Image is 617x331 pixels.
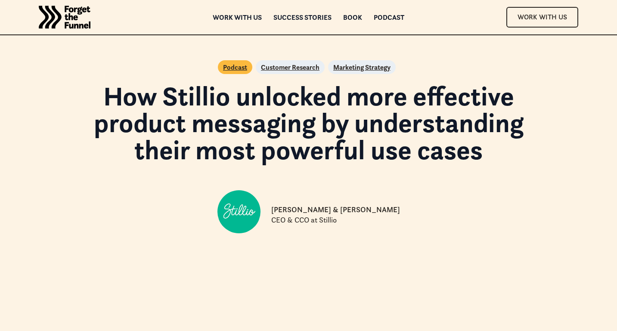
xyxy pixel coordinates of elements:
p: CEO & CCO at Stillio [271,215,337,226]
p: [PERSON_NAME] & [PERSON_NAME] [271,205,400,215]
a: Podcast [223,62,247,72]
a: Marketing Strategy [333,62,391,72]
a: Work with us [213,14,262,20]
a: Podcast [374,14,404,20]
h1: How Stillio unlocked more effective product messaging by understanding their most powerful use cases [64,83,553,163]
a: Customer Research [261,62,319,72]
a: Work With Us [506,7,578,27]
a: Book [343,14,362,20]
a: Success Stories [273,14,332,20]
